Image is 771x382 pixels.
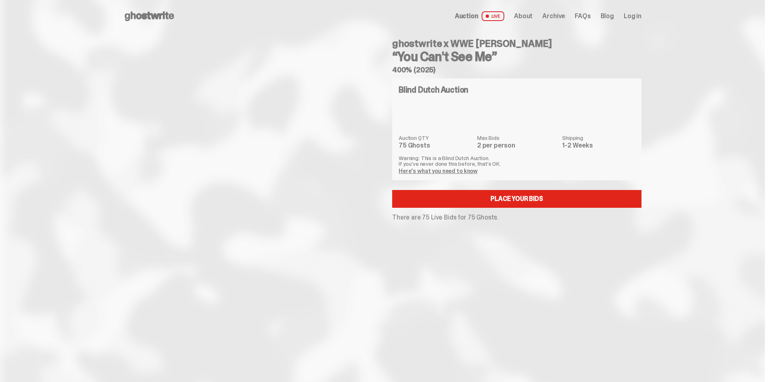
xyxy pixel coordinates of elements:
[399,167,478,175] a: Here's what you need to know
[514,13,533,19] a: About
[399,155,635,167] p: Warning: This is a Blind Dutch Auction. If you’ve never done this before, that’s OK.
[392,39,641,49] h4: ghostwrite x WWE [PERSON_NAME]
[477,135,557,141] dt: Max Bids
[562,135,635,141] dt: Shipping
[399,86,468,94] h4: Blind Dutch Auction
[392,190,641,208] a: Place your Bids
[392,66,641,74] h5: 400% (2025)
[399,142,472,149] dd: 75 Ghosts
[455,11,504,21] a: Auction LIVE
[482,11,505,21] span: LIVE
[392,50,641,63] h3: “You Can't See Me”
[601,13,614,19] a: Blog
[542,13,565,19] a: Archive
[392,214,641,221] p: There are 75 Live Bids for 75 Ghosts.
[575,13,590,19] a: FAQs
[562,142,635,149] dd: 1-2 Weeks
[624,13,641,19] a: Log in
[477,142,557,149] dd: 2 per person
[399,135,472,141] dt: Auction QTY
[455,13,478,19] span: Auction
